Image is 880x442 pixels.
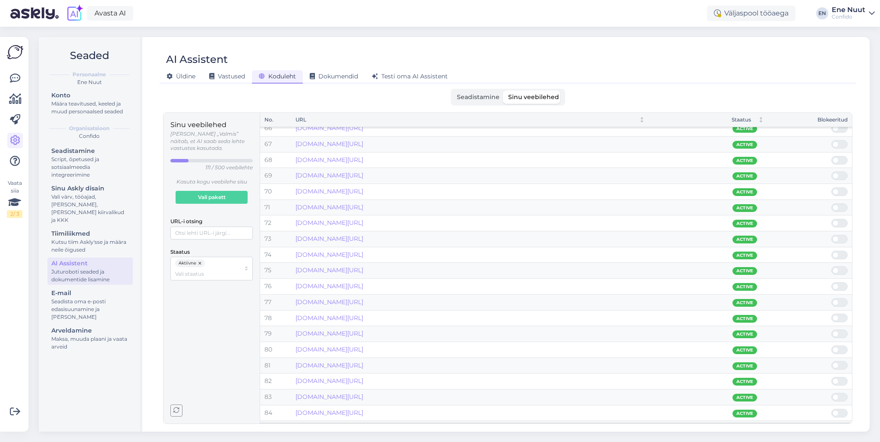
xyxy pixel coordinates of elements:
a: [DOMAIN_NAME][URL] [295,266,363,274]
th: StaatusNot sorted [649,113,769,127]
p: Sinu veebilehed [170,120,253,131]
span: Koduleht [259,72,296,80]
a: [DOMAIN_NAME][URL] [295,156,363,164]
div: Staatus [654,116,751,124]
div: E-mail [51,289,129,298]
span: 82 [264,377,272,385]
label: URL-i otsing [170,218,202,226]
div: Blokeeritud [817,116,848,124]
a: [DOMAIN_NAME][URL] [295,314,363,322]
p: 111 / 500 veebilehte [205,164,253,171]
a: [DOMAIN_NAME][URL] [295,409,363,417]
span: 77 [264,298,271,306]
span: Active [736,347,754,354]
a: [DOMAIN_NAME][URL] [295,346,363,353]
div: 2 / 3 [7,210,22,218]
span: Active [736,394,754,401]
span: Üldine [167,72,195,80]
span: Vastused [209,72,245,80]
a: [DOMAIN_NAME][URL] [295,203,363,211]
span: 84 [264,409,272,417]
span: 75 [264,266,271,274]
a: E-mailSeadista oma e-posti edasisuunamine ja [PERSON_NAME] [47,287,133,322]
div: Ene Nuut [46,78,133,86]
span: 78 [264,314,272,322]
span: Sinu veebilehed [508,93,559,101]
div: Juturoboti seaded ja dokumentide lisamine [51,268,129,283]
a: [DOMAIN_NAME][URL] [295,330,363,337]
a: [DOMAIN_NAME][URL] [295,377,363,385]
a: TiimiliikmedKutsu tiim Askly'sse ja määra neile õigused [47,228,133,255]
div: Konto [51,91,129,100]
a: [DOMAIN_NAME][URL] [295,282,363,290]
div: Väljaspool tööaega [707,6,795,21]
span: 83 [264,393,272,401]
span: 80 [264,346,272,353]
span: 81 [264,361,270,369]
div: Sinu Askly disain [51,184,129,193]
span: 73 [264,235,271,243]
span: Active [736,378,754,385]
span: Active [736,173,754,180]
span: Active [736,189,754,196]
div: Not sorted [639,117,645,123]
span: 67 [264,140,272,148]
input: Vali staatus [175,270,240,278]
a: AI AssistentJuturoboti seaded ja dokumentide lisamine [47,258,133,285]
span: Active [736,205,754,212]
div: Vaata siia [7,179,22,218]
div: URL [295,116,632,124]
p: [PERSON_NAME] „Valmis” näitab, et AI saab seda lehte vastustes kasutada. [170,131,253,152]
span: 66 [264,124,272,132]
div: Maksa, muuda plaani ja vaata arveid [51,335,129,351]
a: SeadistamineScript, õpetused ja sotsiaalmeedia integreerimine [47,145,133,180]
div: Confido [832,13,865,20]
a: [DOMAIN_NAME][URL] [295,140,363,148]
a: [DOMAIN_NAME][URL] [295,124,363,132]
span: Seadistamine [457,93,500,101]
span: Active [736,331,754,338]
button: Reload pages [170,405,182,417]
span: 79 [264,330,272,337]
a: [DOMAIN_NAME][URL] [295,171,363,179]
div: No. [264,116,287,124]
b: Organisatsioon [69,125,110,132]
span: Active [736,315,754,322]
span: Dokumendid [310,72,358,80]
b: Personaalne [72,71,106,78]
a: Vali pakett [176,191,248,204]
span: Active [736,141,754,148]
div: Not sorted [758,117,764,123]
a: Avasta AI [87,6,133,21]
a: Ene NuutConfido [832,6,875,20]
a: [DOMAIN_NAME][URL] [295,298,363,306]
div: Script, õpetused ja sotsiaalmeedia integreerimine [51,156,129,179]
span: Active [736,220,754,227]
h2: Seaded [46,47,133,64]
a: [DOMAIN_NAME][URL] [295,251,363,258]
span: Active [736,299,754,306]
img: explore-ai [66,4,84,22]
span: Active [736,268,754,274]
p: Kasuta kogu veebilehe sisu [170,178,253,186]
label: Staatus [170,248,190,256]
span: Active [736,410,754,417]
a: ArveldamineMaksa, muuda plaani ja vaata arveid [47,325,133,352]
span: Active [736,283,754,290]
span: Active [736,363,754,370]
img: Askly Logo [7,44,23,60]
a: [DOMAIN_NAME][URL] [295,219,363,227]
div: EN [816,7,828,19]
span: 69 [264,171,272,179]
div: Arveldamine [51,326,129,335]
span: 76 [264,282,272,290]
a: [DOMAIN_NAME][URL] [295,393,363,401]
div: Confido [46,132,133,140]
span: 72 [264,219,271,227]
div: Tiimiliikmed [51,229,129,238]
span: 74 [264,251,271,258]
span: Active [736,125,754,132]
div: Seadista oma e-posti edasisuunamine ja [PERSON_NAME] [51,298,129,321]
span: Active [736,252,754,259]
input: Otsi lehti URL-i järgi... [170,227,253,240]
